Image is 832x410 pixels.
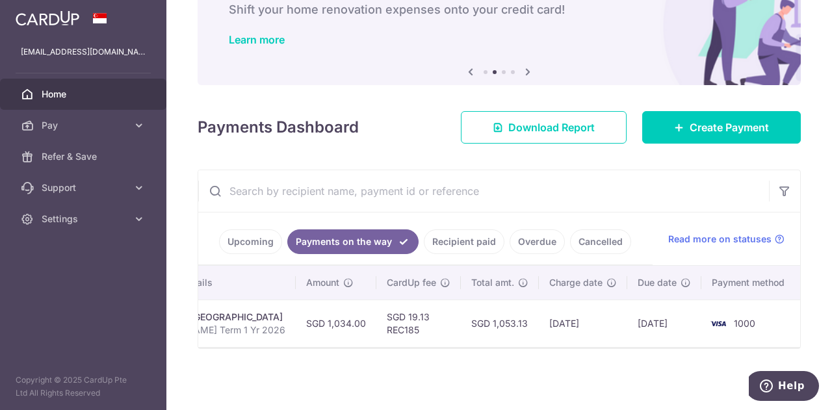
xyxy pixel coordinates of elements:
a: Recipient paid [424,229,504,254]
a: Learn more [229,33,285,46]
h6: Shift your home renovation expenses onto your credit card! [229,2,770,18]
span: Due date [638,276,677,289]
a: Cancelled [570,229,631,254]
iframe: Opens a widget where you can find more information [749,371,819,404]
td: SGD 19.13 REC185 [376,300,461,347]
h4: Payments Dashboard [198,116,359,139]
span: Home [42,88,127,101]
span: Charge date [549,276,603,289]
td: [DATE] [627,300,701,347]
input: Search by recipient name, payment id or reference [198,170,769,212]
a: Upcoming [219,229,282,254]
td: [DATE] [539,300,627,347]
span: Create Payment [690,120,769,135]
div: Education. [GEOGRAPHIC_DATA] [142,311,285,324]
td: SGD 1,053.13 [461,300,539,347]
a: Read more on statuses [668,233,785,246]
a: Create Payment [642,111,801,144]
span: CardUp fee [387,276,436,289]
a: Download Report [461,111,627,144]
span: Settings [42,212,127,225]
th: Payment method [701,266,800,300]
span: Amount [306,276,339,289]
span: Refer & Save [42,150,127,163]
span: 1000 [734,318,755,329]
span: Read more on statuses [668,233,772,246]
span: Download Report [508,120,595,135]
td: SGD 1,034.00 [296,300,376,347]
a: Payments on the way [287,229,419,254]
img: Bank Card [705,316,731,331]
th: Payment details [132,266,296,300]
a: Overdue [510,229,565,254]
p: [EMAIL_ADDRESS][DOMAIN_NAME] [21,45,146,58]
p: [PERSON_NAME] Term 1 Yr 2026 [142,324,285,337]
img: CardUp [16,10,79,26]
span: Pay [42,119,127,132]
span: Total amt. [471,276,514,289]
span: Support [42,181,127,194]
